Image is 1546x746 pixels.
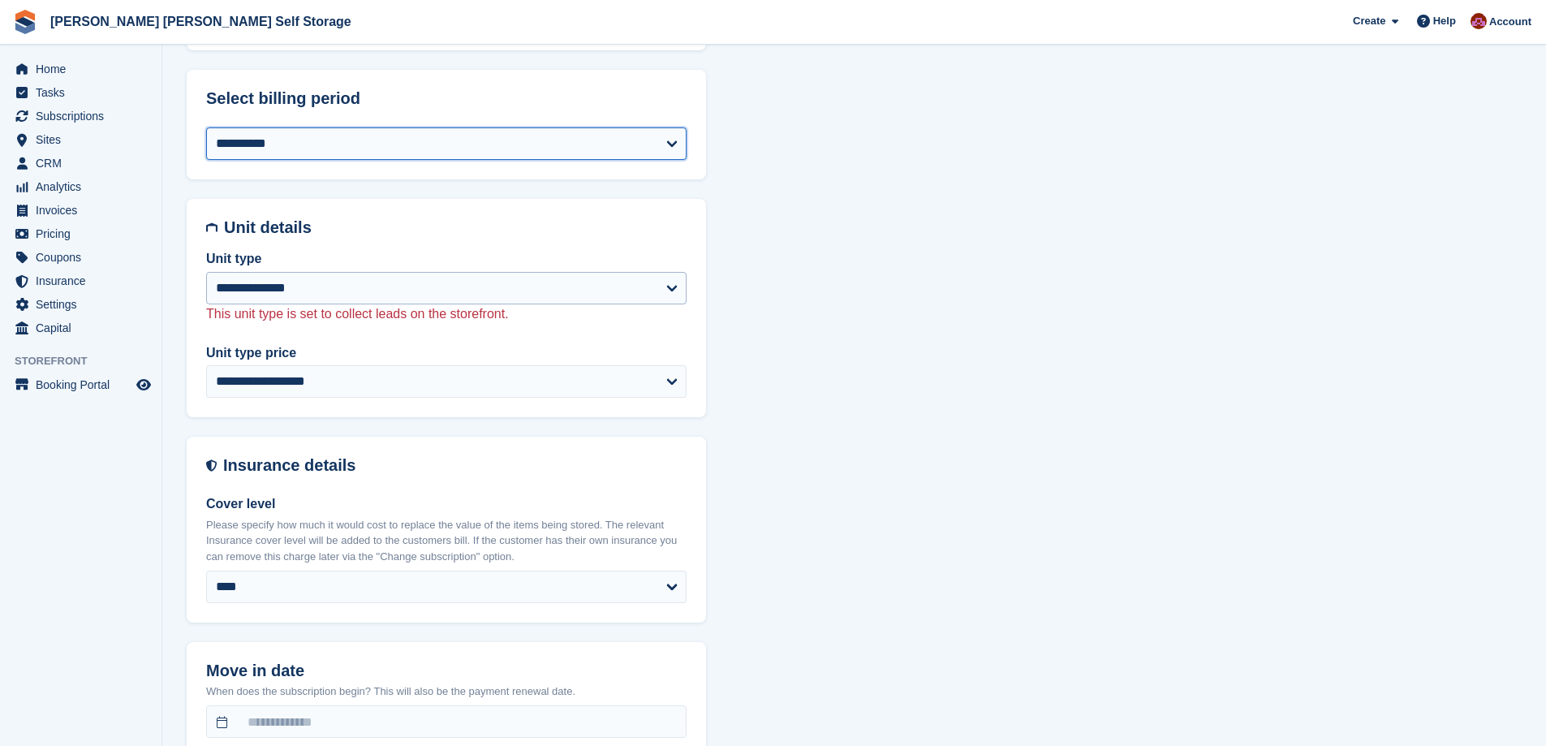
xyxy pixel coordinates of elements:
a: menu [8,199,153,222]
label: Unit type price [206,343,687,363]
span: Coupons [36,246,133,269]
a: menu [8,222,153,245]
a: menu [8,58,153,80]
span: Capital [36,317,133,339]
h2: Move in date [206,662,687,680]
p: Please specify how much it would cost to replace the value of the items being stored. The relevan... [206,517,687,565]
img: unit-details-icon-595b0c5c156355b767ba7b61e002efae458ec76ed5ec05730b8e856ff9ea34a9.svg [206,218,217,237]
span: Storefront [15,353,161,369]
h2: Insurance details [223,456,687,475]
img: Ben Spickernell [1471,13,1487,29]
a: menu [8,152,153,175]
a: menu [8,317,153,339]
a: menu [8,175,153,198]
span: Sites [36,128,133,151]
span: Create [1353,13,1385,29]
a: menu [8,105,153,127]
p: When does the subscription begin? This will also be the payment renewal date. [206,683,687,700]
h2: Unit details [224,218,687,237]
span: Home [36,58,133,80]
a: menu [8,128,153,151]
a: menu [8,81,153,104]
p: This unit type is set to collect leads on the storefront. [206,304,687,324]
label: Unit type [206,249,687,269]
label: Cover level [206,494,687,514]
a: menu [8,270,153,292]
img: insurance-details-icon-731ffda60807649b61249b889ba3c5e2b5c27d34e2e1fb37a309f0fde93ff34a.svg [206,456,217,475]
span: CRM [36,152,133,175]
a: menu [8,246,153,269]
a: menu [8,293,153,316]
span: Account [1489,14,1531,30]
span: Invoices [36,199,133,222]
span: Help [1433,13,1456,29]
h2: Select billing period [206,89,687,108]
span: Insurance [36,270,133,292]
span: Tasks [36,81,133,104]
a: Preview store [134,375,153,395]
a: menu [8,373,153,396]
span: Booking Portal [36,373,133,396]
a: [PERSON_NAME] [PERSON_NAME] Self Storage [44,8,358,35]
span: Analytics [36,175,133,198]
span: Settings [36,293,133,316]
img: stora-icon-8386f47178a22dfd0bd8f6a31ec36ba5ce8667c1dd55bd0f319d3a0aa187defe.svg [13,10,37,34]
span: Subscriptions [36,105,133,127]
span: Pricing [36,222,133,245]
